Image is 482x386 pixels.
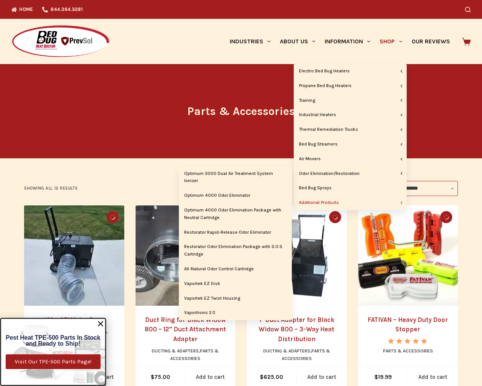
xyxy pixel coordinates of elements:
[259,316,334,343] a: T-Duct Adapter for Black Widow 800 – 3-Way Heat Distribution
[398,141,405,148] button: Expand dropdown menu
[179,262,292,276] a: All-Natural Odor Control Cartridge
[143,348,228,363] li: ,
[396,37,405,46] button: Collapse dropdown menu
[398,97,405,104] button: Expand dropdown menu
[309,37,318,46] button: Expand dropdown menu
[179,225,292,240] a: Restorator Rapid-Release Odor Eliminator
[179,306,292,320] a: Vaportronic 2.0
[398,126,405,133] button: Expand dropdown menu
[100,103,382,120] h1: Parts & Accessories
[179,203,292,225] a: Optimum 4000 Odor Elimination Package with Neutral Cartridge
[11,25,110,58] img: Prevsol/Bed Bug Heat Doctor
[465,7,471,12] button: Search
[358,205,458,306] picture: SIX_SR._COLORS_1024x1024
[294,79,407,93] a: Propane Bed Bug Heaters
[15,359,92,365] span: Visit Our TPE-500 Parts Page!
[107,211,119,223] button: Quick view toggle
[247,205,347,306] a: T-Duct Adapter for Black Widow 800 – 3-Way Heat Distribution
[136,205,236,306] a: Duct Ring for Black Widow 800 – 12" Duct Attachment Adapter
[398,112,405,118] button: Expand dropdown menu
[97,320,104,328] a: Close
[275,19,320,64] a: About Us
[375,19,407,64] a: Shop
[179,188,292,203] a: Optimum 4000 Odor Eliminator
[294,196,407,210] a: Additional Products
[260,374,283,380] bdi: 625.00
[294,167,407,181] a: Odor Elimination/Restoration
[398,170,405,177] button: Collapse dropdown menu
[45,316,104,323] a: 12” x 25′ Mylar Duct
[294,137,407,152] a: Bed Bug Steamers
[282,348,330,361] a: Parts & Accessories
[364,37,373,46] button: Expand dropdown menu
[179,167,292,188] a: Optimum 3000 Dual Air Treatment System Ionizer
[151,374,170,380] bdi: 75.00
[294,123,407,137] a: Thermal Remediation Trucks
[152,348,199,354] a: Ducting & Adapters
[179,240,292,262] a: Restorator Odor Elimination Package with S.O.S Cartridge
[151,374,154,380] span: $
[398,83,405,89] button: Expand dropdown menu
[260,374,264,380] span: $
[5,335,101,347] h6: Pest Heat TPE-500 Parts In Stock and Ready to Ship!
[320,19,375,64] a: Information
[398,68,405,75] button: Expand dropdown menu
[179,291,292,306] a: Vaportek EZ Twist Housing
[388,338,428,344] div: Rated 5.00 out of 5
[368,316,448,333] a: FATIVAN – Heavy Duty Door Stopper
[374,374,378,380] span: $
[398,156,405,162] button: Expand dropdown menu
[398,199,405,206] button: Expand dropdown menu
[170,348,219,361] a: Parts & Accessories
[24,185,78,192] p: Showing all 12 results
[294,108,407,122] a: Industrial Heaters
[24,205,124,306] img: Mylar ducting attached to the Black Widow 800 Propane Heater using the duct ring
[407,19,455,64] a: Our Reviews
[263,348,310,354] a: Ducting & Adapters
[24,205,124,306] picture: 20250617_135624
[6,3,29,26] button: Open LiveChat chat widget
[294,64,407,78] a: Electric Bed Bug Heaters
[294,181,407,195] a: Bed Bug Sprays
[24,205,124,306] a: 12” x 25' Mylar Duct
[358,205,458,306] img: FATIVAN - Heavy Duty Door Stopper
[329,211,341,223] button: Quick view toggle
[374,374,392,380] bdi: 19.99
[264,37,273,46] button: Expand dropdown menu
[383,348,433,354] a: Parts & Accessories
[440,211,452,223] button: Quick view toggle
[294,93,407,108] a: Training
[294,152,407,166] a: Air Movers
[225,19,455,64] nav: Primary
[254,348,339,363] li: ,
[6,354,101,369] a: Visit Our TPE-500 Parts Page!
[388,338,428,361] span: Rated out of 5
[225,19,275,64] a: Industries
[179,277,292,291] a: Vaportek EZ Disk
[145,316,226,343] a: Duct Ring for Black Widow 800 – 12″ Duct Attachment Adapter
[383,181,458,196] select: Shop order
